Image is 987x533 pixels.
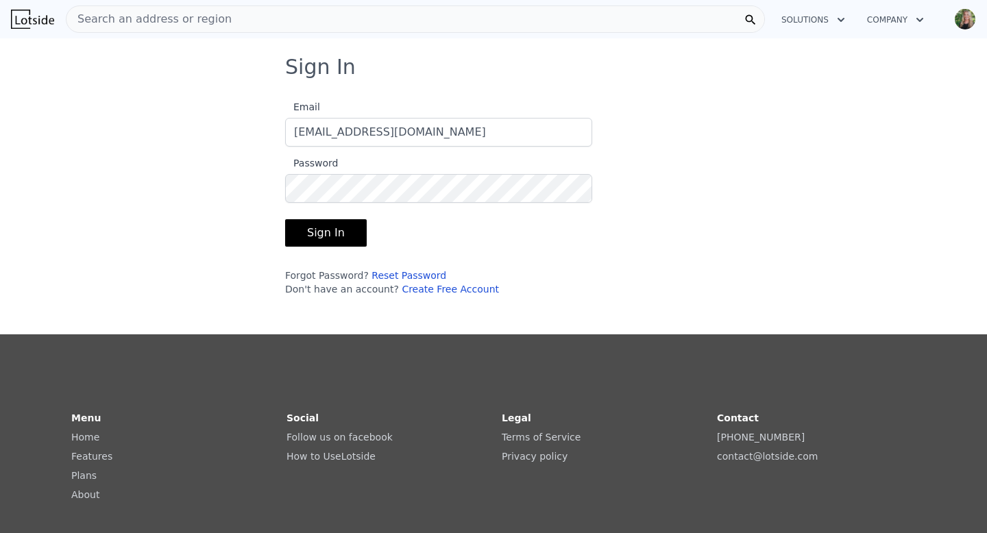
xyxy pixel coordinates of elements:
[285,55,702,79] h3: Sign In
[11,10,54,29] img: Lotside
[770,8,856,32] button: Solutions
[71,489,99,500] a: About
[285,269,592,296] div: Forgot Password? Don't have an account?
[717,412,759,423] strong: Contact
[285,118,592,147] input: Email
[502,451,568,462] a: Privacy policy
[954,8,976,30] img: avatar
[287,432,393,443] a: Follow us on facebook
[66,11,232,27] span: Search an address or region
[402,284,499,295] a: Create Free Account
[71,451,112,462] a: Features
[717,432,805,443] a: [PHONE_NUMBER]
[71,470,97,481] a: Plans
[285,158,338,169] span: Password
[502,412,531,423] strong: Legal
[285,174,592,203] input: Password
[856,8,935,32] button: Company
[287,412,319,423] strong: Social
[371,270,446,281] a: Reset Password
[287,451,376,462] a: How to UseLotside
[285,101,320,112] span: Email
[502,432,581,443] a: Terms of Service
[717,451,818,462] a: contact@lotside.com
[71,432,99,443] a: Home
[71,412,101,423] strong: Menu
[285,219,367,247] button: Sign In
